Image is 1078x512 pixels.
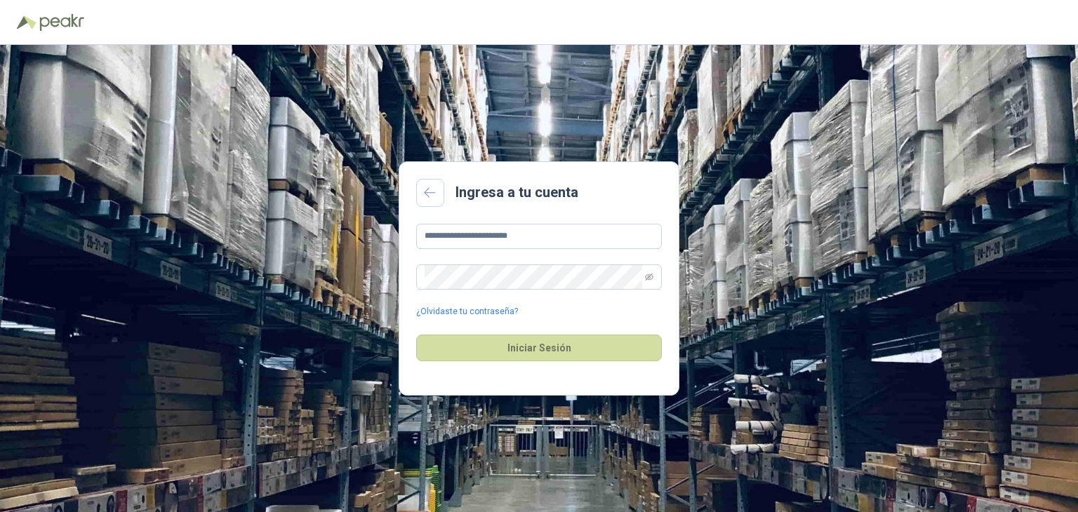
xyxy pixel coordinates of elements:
img: Peakr [39,14,84,31]
h2: Ingresa a tu cuenta [455,182,578,203]
a: ¿Olvidaste tu contraseña? [416,305,518,318]
button: Iniciar Sesión [416,335,662,361]
span: eye-invisible [645,273,653,281]
img: Logo [17,15,36,29]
